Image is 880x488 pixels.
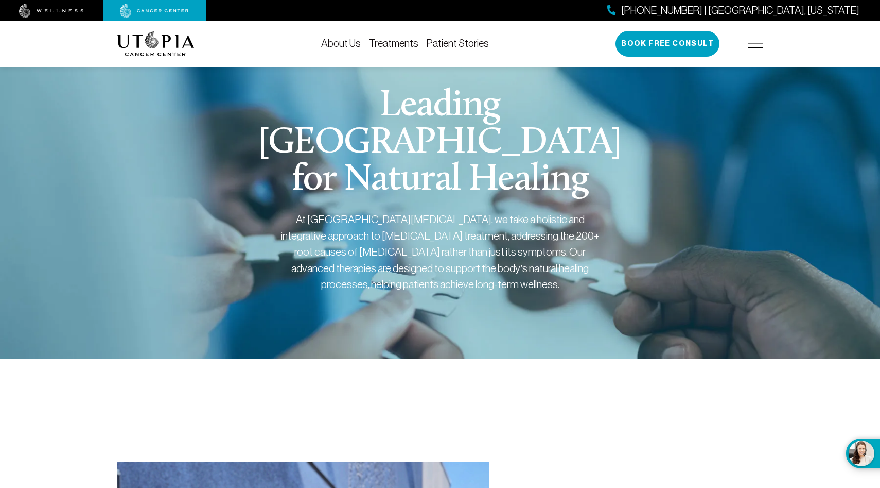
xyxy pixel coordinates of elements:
div: At [GEOGRAPHIC_DATA][MEDICAL_DATA], we take a holistic and integrative approach to [MEDICAL_DATA]... [280,211,600,293]
img: logo [117,31,195,56]
button: Book Free Consult [615,31,719,57]
img: cancer center [120,4,189,18]
h1: Leading [GEOGRAPHIC_DATA] for Natural Healing [243,88,637,199]
span: [PHONE_NUMBER] | [GEOGRAPHIC_DATA], [US_STATE] [621,3,859,18]
a: Treatments [369,38,418,49]
a: [PHONE_NUMBER] | [GEOGRAPHIC_DATA], [US_STATE] [607,3,859,18]
img: icon-hamburger [748,40,763,48]
a: Patient Stories [427,38,489,49]
img: wellness [19,4,84,18]
a: About Us [321,38,361,49]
